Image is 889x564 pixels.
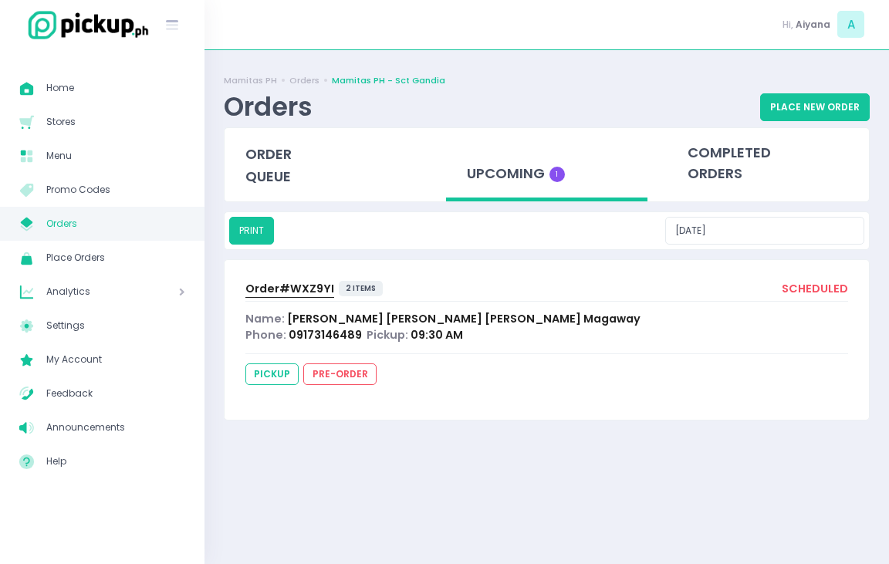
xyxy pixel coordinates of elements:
span: A [837,11,864,38]
button: PRINT [229,217,274,245]
span: Feedback [46,383,185,404]
div: scheduled [782,281,848,301]
span: Pickup: [367,327,408,343]
span: 09:30 AM [411,327,463,343]
img: logo [19,8,150,42]
span: Home [46,78,185,98]
span: Name: [245,311,285,326]
span: Settings [46,316,185,336]
a: Order#WXZ9YI [245,281,334,301]
span: [PERSON_NAME] [PERSON_NAME] [PERSON_NAME] Magaway [287,311,641,326]
span: Phone: [245,327,286,343]
span: Help [46,451,185,471]
button: Place New Order [760,93,870,121]
a: Mamitas PH - Sct Gandia [332,74,445,87]
span: pickup [245,363,299,385]
span: Place Orders [46,248,185,268]
span: Aiyana [796,18,830,32]
span: Hi, [783,18,793,32]
span: Promo Codes [46,180,185,200]
span: Stores [46,112,185,132]
span: Order# WXZ9YI [245,281,334,296]
span: Announcements [46,417,185,437]
a: Mamitas PH [224,74,277,87]
div: Orders [224,92,313,123]
span: 2 items [339,281,383,296]
span: pre-order [303,363,376,385]
span: Orders [46,214,185,234]
a: Orders [289,74,319,87]
span: My Account [46,350,185,370]
span: order queue [245,144,292,186]
div: upcoming [446,128,648,201]
span: Analytics [46,282,135,302]
span: 09173146489 [289,327,362,343]
span: 1 [549,167,565,182]
div: completed orders [667,128,869,198]
span: Menu [46,146,185,166]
